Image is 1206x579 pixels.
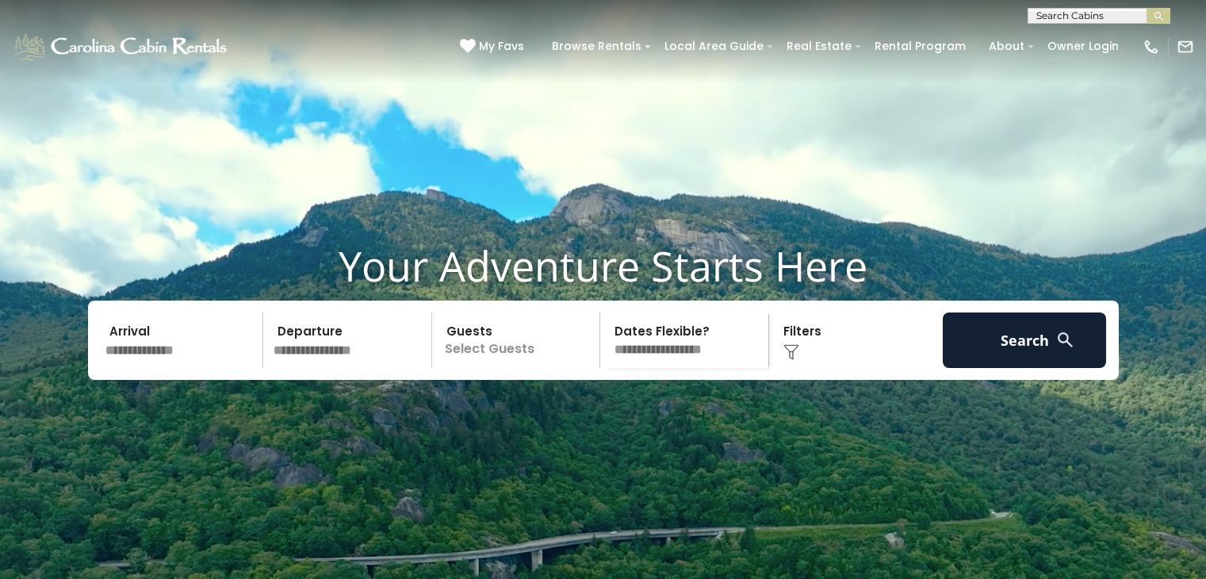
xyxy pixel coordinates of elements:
[943,313,1107,368] button: Search
[981,34,1032,59] a: About
[437,313,600,368] p: Select Guests
[460,38,528,56] a: My Favs
[479,38,524,55] span: My Favs
[1055,330,1075,350] img: search-regular-white.png
[1143,38,1160,56] img: phone-regular-white.png
[867,34,974,59] a: Rental Program
[779,34,860,59] a: Real Estate
[544,34,649,59] a: Browse Rentals
[12,31,232,63] img: White-1-1-2.png
[657,34,771,59] a: Local Area Guide
[12,241,1194,290] h1: Your Adventure Starts Here
[1177,38,1194,56] img: mail-regular-white.png
[783,344,799,360] img: filter--v1.png
[1039,34,1127,59] a: Owner Login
